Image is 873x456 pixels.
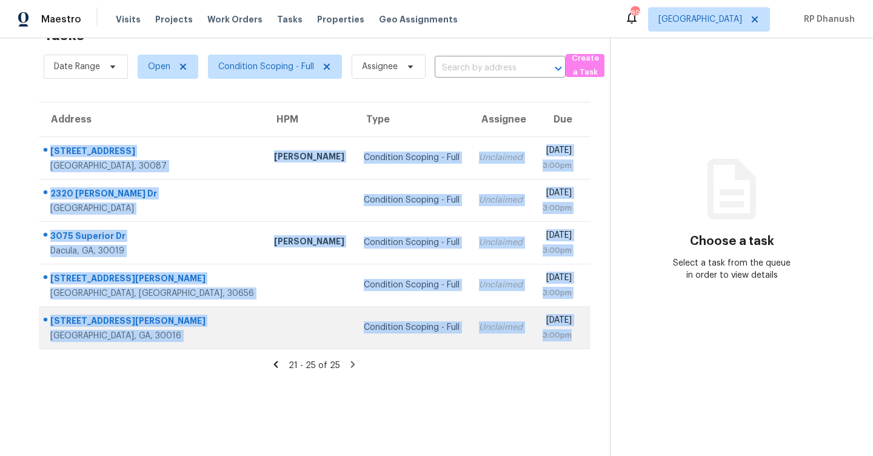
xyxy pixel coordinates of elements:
input: Search by address [435,59,532,78]
div: [DATE] [543,229,572,244]
th: Due [533,102,590,136]
div: Condition Scoping - Full [364,236,460,249]
div: [STREET_ADDRESS][PERSON_NAME] [50,315,255,330]
div: [DATE] [543,272,572,287]
div: Unclaimed [479,152,523,164]
div: [DATE] [543,144,572,159]
div: Dacula, GA, 30019 [50,245,255,257]
h2: Tasks [44,29,84,41]
div: 3:00pm [543,329,572,341]
div: Condition Scoping - Full [364,279,460,291]
span: Work Orders [207,13,263,25]
div: [PERSON_NAME] [274,150,344,166]
div: 3:00pm [543,244,572,256]
div: Unclaimed [479,321,523,334]
div: 3075 Superior Dr [50,230,255,245]
div: 3:00pm [543,159,572,172]
div: [PERSON_NAME] [274,235,344,250]
div: [GEOGRAPHIC_DATA], GA, 30016 [50,330,255,342]
span: RP Dhanush [799,13,855,25]
span: Visits [116,13,141,25]
th: Type [354,102,469,136]
div: [STREET_ADDRESS][PERSON_NAME] [50,272,255,287]
div: 2320 [PERSON_NAME] Dr [50,187,255,203]
div: Unclaimed [479,279,523,291]
div: Select a task from the queue in order to view details [671,257,793,281]
th: Address [39,102,264,136]
div: 89 [630,7,639,19]
span: Tasks [277,15,303,24]
span: Maestro [41,13,81,25]
div: [DATE] [543,187,572,202]
span: Projects [155,13,193,25]
span: Open [148,61,170,73]
div: [STREET_ADDRESS] [50,145,255,160]
th: Assignee [469,102,532,136]
button: Open [550,60,567,77]
span: Create a Task [572,52,598,79]
th: HPM [264,102,354,136]
div: Condition Scoping - Full [364,194,460,206]
span: Date Range [54,61,100,73]
span: Assignee [362,61,398,73]
div: [GEOGRAPHIC_DATA], [GEOGRAPHIC_DATA], 30656 [50,287,255,300]
span: Properties [317,13,364,25]
div: Unclaimed [479,236,523,249]
div: 3:00pm [543,287,572,299]
span: Geo Assignments [379,13,458,25]
div: [GEOGRAPHIC_DATA], 30087 [50,160,255,172]
div: Unclaimed [479,194,523,206]
button: Create a Task [566,54,604,77]
div: 3:00pm [543,202,572,214]
div: Condition Scoping - Full [364,321,460,334]
span: Condition Scoping - Full [218,61,314,73]
div: Condition Scoping - Full [364,152,460,164]
span: [GEOGRAPHIC_DATA] [658,13,742,25]
h3: Choose a task [690,235,774,247]
div: [DATE] [543,314,572,329]
div: [GEOGRAPHIC_DATA] [50,203,255,215]
span: 21 - 25 of 25 [289,361,340,370]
